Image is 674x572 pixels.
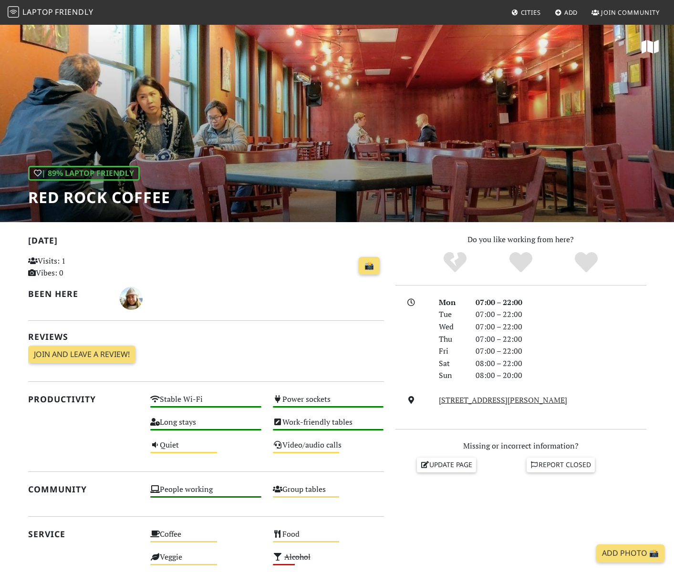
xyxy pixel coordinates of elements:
div: 07:00 – 22:00 [470,308,652,321]
a: LaptopFriendly LaptopFriendly [8,4,93,21]
a: Add Photo 📸 [596,544,664,562]
h2: Community [28,484,139,494]
a: Update page [417,458,476,472]
span: Laptop [22,7,53,17]
img: LaptopFriendly [8,6,19,18]
span: Vela Mineva [120,292,143,303]
div: | 89% Laptop Friendly [28,166,140,181]
span: Join Community [601,8,660,17]
h2: [DATE] [28,235,384,249]
div: People working [145,482,267,505]
div: Food [267,527,390,550]
div: No [422,251,488,275]
h2: Reviews [28,332,384,342]
s: Alcohol [284,552,311,562]
img: 1258-vela.jpg [120,287,143,310]
a: Report closed [527,458,595,472]
a: 📸 [359,257,380,275]
p: Do you like working from here? [395,234,646,246]
span: Add [564,8,578,17]
div: Power sockets [267,392,390,415]
div: Group tables [267,482,390,505]
span: Friendly [55,7,93,17]
div: 07:00 – 22:00 [470,333,652,346]
a: Add [551,4,582,21]
p: Missing or incorrect information? [395,440,646,452]
div: Tue [433,308,469,321]
h2: Been here [28,289,109,299]
div: 08:00 – 20:00 [470,369,652,382]
a: Cities [508,4,545,21]
div: Long stays [145,415,267,438]
div: Mon [433,296,469,309]
div: Definitely! [553,251,619,275]
h1: Red Rock Coffee [28,188,170,206]
h2: Productivity [28,394,139,404]
div: Sat [433,357,469,370]
a: Join and leave a review! [28,346,135,364]
div: Thu [433,333,469,346]
h2: Service [28,529,139,539]
span: Cities [521,8,541,17]
div: 08:00 – 22:00 [470,357,652,370]
div: Fri [433,345,469,357]
div: 07:00 – 22:00 [470,296,652,309]
div: Yes [488,251,554,275]
div: Stable Wi-Fi [145,392,267,415]
a: Join Community [588,4,664,21]
a: [STREET_ADDRESS][PERSON_NAME] [439,395,567,405]
div: Wed [433,321,469,333]
div: 07:00 – 22:00 [470,321,652,333]
div: Sun [433,369,469,382]
div: Video/audio calls [267,438,390,461]
div: Coffee [145,527,267,550]
div: Work-friendly tables [267,415,390,438]
p: Visits: 1 Vibes: 0 [28,255,139,279]
div: 07:00 – 22:00 [470,345,652,357]
div: Quiet [145,438,267,461]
